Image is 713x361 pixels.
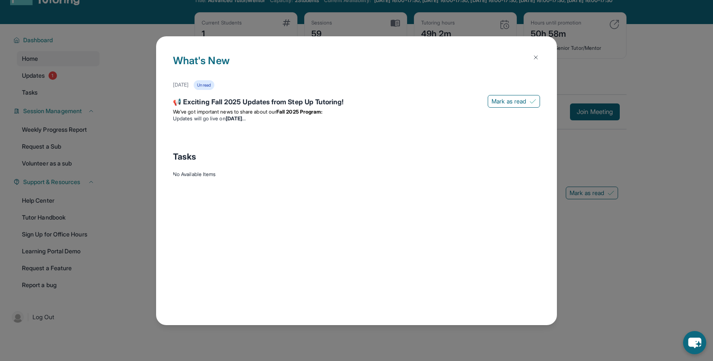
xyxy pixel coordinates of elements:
div: [DATE] [173,81,189,88]
div: Unread [194,80,214,90]
span: Tasks [173,151,196,163]
h1: What's New [173,53,540,80]
button: Mark as read [488,95,540,108]
span: Mark as read [492,97,526,106]
div: No Available Items [173,171,540,178]
strong: [DATE] [226,115,246,122]
div: 📢 Exciting Fall 2025 Updates from Step Up Tutoring! [173,97,540,109]
strong: Fall 2025 Program: [276,109,322,115]
button: chat-button [683,331,706,354]
li: Updates will go live on [173,115,540,122]
img: Mark as read [529,98,536,105]
span: We’ve got important news to share about our [173,109,276,115]
img: Close Icon [532,54,539,61]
